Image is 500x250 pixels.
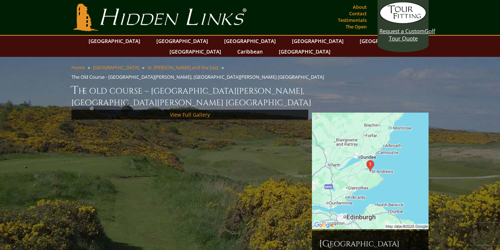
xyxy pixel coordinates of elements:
a: [GEOGRAPHIC_DATA] [85,36,144,46]
a: About [351,2,368,12]
a: [GEOGRAPHIC_DATA] [166,46,225,57]
a: [GEOGRAPHIC_DATA] [153,36,212,46]
a: St. [PERSON_NAME] and the East [147,64,219,71]
a: [GEOGRAPHIC_DATA] [220,36,280,46]
h1: The Old Course – [GEOGRAPHIC_DATA][PERSON_NAME], [GEOGRAPHIC_DATA][PERSON_NAME] [GEOGRAPHIC_DATA] [71,83,429,108]
a: [GEOGRAPHIC_DATA] [93,64,139,71]
a: Testimonials [336,15,368,25]
a: Request a CustomGolf Tour Quote [379,2,427,42]
a: [GEOGRAPHIC_DATA] [288,36,347,46]
li: The Old Course - [GEOGRAPHIC_DATA][PERSON_NAME], [GEOGRAPHIC_DATA][PERSON_NAME] [GEOGRAPHIC_DATA] [71,74,327,80]
a: Home [71,64,85,71]
a: [GEOGRAPHIC_DATA] [275,46,334,57]
img: Google Map of St Andrews Links, St Andrews, United Kingdom [312,113,429,229]
a: Contact [347,8,368,19]
a: The Open [344,22,368,32]
a: View Full Gallery [170,111,210,118]
span: Request a Custom [379,27,425,35]
a: [GEOGRAPHIC_DATA] [356,36,415,46]
a: Caribbean [234,46,266,57]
